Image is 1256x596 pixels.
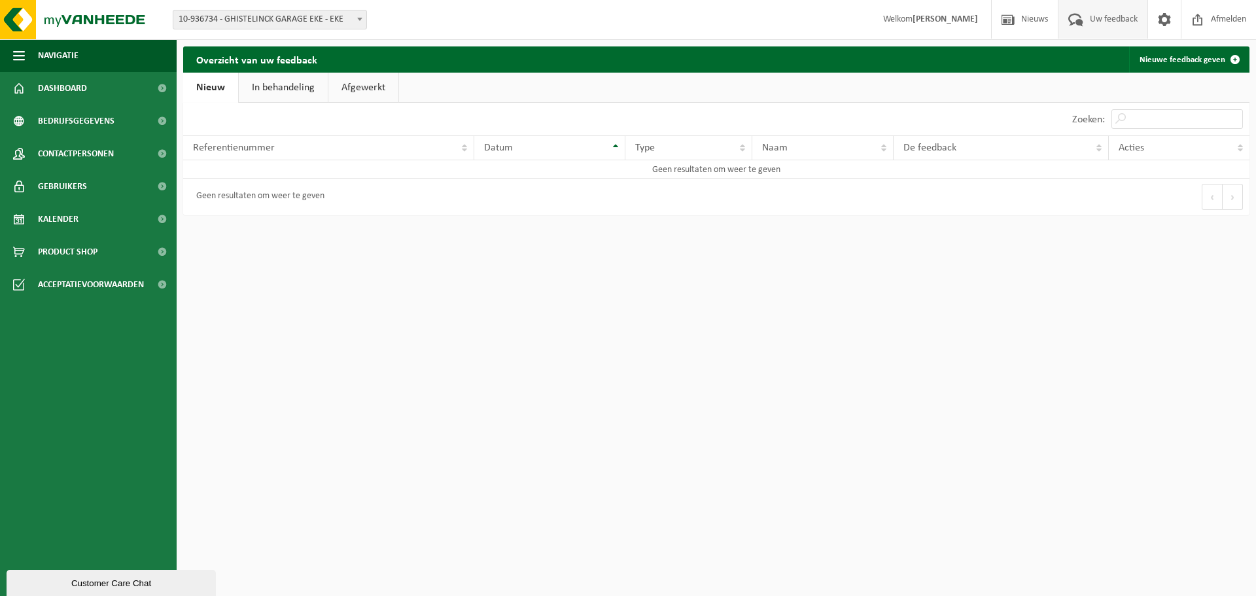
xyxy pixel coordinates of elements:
button: Previous [1202,184,1223,210]
span: Gebruikers [38,170,87,203]
span: Bedrijfsgegevens [38,105,114,137]
a: Afgewerkt [328,73,398,103]
div: Geen resultaten om weer te geven [190,185,324,209]
td: Geen resultaten om weer te geven [183,160,1249,179]
strong: [PERSON_NAME] [913,14,978,24]
a: In behandeling [239,73,328,103]
iframe: chat widget [7,567,218,596]
a: Nieuw [183,73,238,103]
span: Dashboard [38,72,87,105]
span: Type [635,143,655,153]
span: Datum [484,143,513,153]
span: Contactpersonen [38,137,114,170]
span: 10-936734 - GHISTELINCK GARAGE EKE - EKE [173,10,366,29]
span: Referentienummer [193,143,275,153]
span: Naam [762,143,788,153]
h2: Overzicht van uw feedback [183,46,330,72]
button: Next [1223,184,1243,210]
label: Zoeken: [1072,114,1105,125]
span: Kalender [38,203,78,236]
span: 10-936734 - GHISTELINCK GARAGE EKE - EKE [173,10,367,29]
span: Navigatie [38,39,78,72]
span: Product Shop [38,236,97,268]
span: De feedback [903,143,956,153]
span: Acceptatievoorwaarden [38,268,144,301]
span: Acties [1119,143,1144,153]
a: Nieuwe feedback geven [1129,46,1248,73]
